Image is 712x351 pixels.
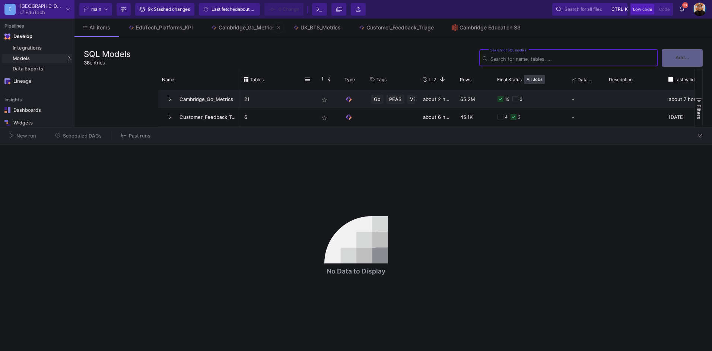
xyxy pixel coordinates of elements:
span: Filters [696,105,702,119]
div: 2 [518,108,521,126]
div: about 6 hours ago [419,126,456,144]
h3: SQL Models [84,49,131,59]
img: Navigation icon [4,107,10,113]
div: C [4,4,16,15]
div: Final Status [497,71,557,88]
img: bg52tvgs8dxfpOhHYAd0g09LCcAxm85PnUXHwHyc.png [693,3,706,16]
span: Cambridge_Go_Metrics [175,91,236,108]
span: 13 [682,2,688,8]
div: 40.2K [456,126,493,144]
div: 2 [520,91,522,108]
img: Navigation icon [4,78,10,84]
a: Integrations [2,43,72,53]
div: - [572,126,601,143]
div: entries [84,59,131,66]
div: Last fetched [212,4,256,15]
div: Data Exports [13,66,70,72]
div: Cambridge_Go_Metrics [219,25,275,31]
img: Tab icon [452,24,458,31]
mat-expansion-panel-header: Navigation iconDevelop [2,31,72,42]
span: V3 [410,126,416,144]
div: Integrations [13,45,70,51]
div: about 7 hours ago [665,90,709,108]
a: Navigation iconWidgets [2,117,72,129]
img: SQL Model [345,95,353,103]
div: - [572,108,601,126]
span: Name [162,77,174,82]
div: Cambridge Education S3 [460,25,521,31]
button: Low code [631,4,654,15]
span: Code [659,7,670,12]
div: [GEOGRAPHIC_DATA] [20,4,63,9]
div: Lineage [13,78,62,84]
button: 13 [675,3,689,16]
span: Search for all files [565,4,602,15]
span: V3 [410,91,416,108]
img: Tab icon [293,25,299,31]
button: Search for all filesctrlk [552,3,627,16]
button: Last fetchedabout 11 hours ago [199,3,260,16]
span: Last Valid Job [674,77,699,82]
div: EduTech [25,10,45,15]
button: ctrlk [609,5,623,14]
mat-icon: star_border [320,95,329,104]
img: Tab icon [359,25,365,31]
span: Type [344,77,355,82]
span: Models [13,56,30,61]
button: 9x Stashed changes [135,3,194,16]
div: 23 [505,126,510,144]
span: All items [89,25,110,31]
img: Tab icon [128,25,134,31]
span: about 11 hours ago [238,6,277,12]
div: about 6 hours ago [419,108,456,126]
div: - [572,91,601,108]
span: Data Tests [578,77,595,82]
a: Navigation iconLineage [2,75,72,87]
span: PEAS [389,91,401,108]
div: No Data to Display [327,266,385,276]
div: 9x Stashed changes [148,4,190,15]
span: Past runs [129,133,150,139]
div: 45.1K [456,108,493,126]
span: New run [16,133,36,139]
button: Past runs [112,130,159,142]
div: Dashboards [13,107,62,113]
img: Tab icon [211,25,217,31]
span: Go [374,91,381,108]
img: no-data.svg [324,216,388,263]
span: Last Used [429,77,433,82]
span: Description [609,77,633,82]
span: 38 [84,60,90,66]
span: 2 [433,77,436,82]
div: Widgets [13,120,62,126]
button: New run [1,130,45,142]
span: k [625,5,628,14]
p: 23 [244,126,311,144]
p: 6 [244,108,311,126]
p: 21 [244,91,311,108]
span: Tags [376,77,387,82]
span: Scheduled DAGs [63,133,102,139]
mat-icon: star_border [320,113,329,122]
span: main [91,4,101,15]
div: about 2 hours ago [419,90,456,108]
img: Navigation icon [4,34,10,39]
div: Develop [13,34,25,39]
button: Code [657,4,672,15]
div: 19 [505,91,509,108]
span: UK_BTS_Metrics [175,126,236,144]
div: EduTech_Platforms_KPI [136,25,193,31]
a: Navigation iconDashboards [2,104,72,116]
div: UK_BTS_Metrics [301,25,341,31]
span: Tables [250,77,264,82]
input: Search for name, tables, ... [490,56,655,62]
button: main [79,3,112,16]
span: Customer_Feedback_Triage [175,108,236,126]
span: PEAS [389,126,401,144]
a: Data Exports [2,64,72,74]
div: 65.2M [456,90,493,108]
span: ctrl [611,5,623,14]
span: Go [374,126,381,144]
img: Navigation icon [4,120,10,126]
div: [DATE] [665,126,709,144]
